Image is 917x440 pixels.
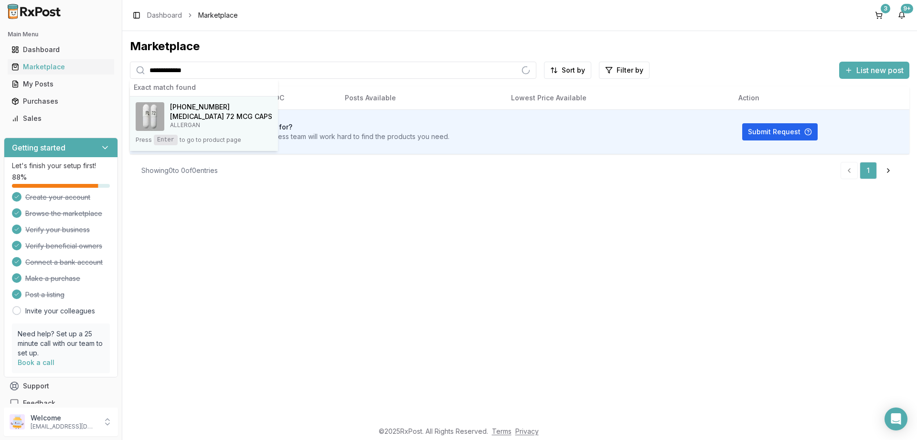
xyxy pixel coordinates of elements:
th: Lowest Price Available [503,86,731,109]
button: Sort by [544,62,591,79]
div: Marketplace [130,39,909,54]
nav: pagination [841,162,898,179]
span: [PHONE_NUMBER] [170,102,230,112]
div: Open Intercom Messenger [885,408,907,430]
th: NDC [262,86,337,109]
kbd: Enter [154,135,178,145]
div: Sales [11,114,110,123]
button: Dashboard [4,42,118,57]
a: Dashboard [147,11,182,20]
span: 88 % [12,172,27,182]
th: Posts Available [337,86,503,109]
span: Verify beneficial owners [25,241,102,251]
span: Marketplace [198,11,238,20]
a: My Posts [8,75,114,93]
a: Purchases [8,93,114,110]
button: My Posts [4,76,118,92]
div: Marketplace [11,62,110,72]
button: Filter by [599,62,650,79]
img: Linzess 72 MCG CAPS [136,102,164,131]
span: List new post [856,64,904,76]
a: Privacy [515,427,539,435]
p: Need help? Set up a 25 minute call with our team to set up. [18,329,104,358]
a: List new post [839,66,909,76]
a: Sales [8,110,114,127]
span: Make a purchase [25,274,80,283]
span: Filter by [617,65,643,75]
nav: breadcrumb [147,11,238,20]
div: My Posts [11,79,110,89]
span: Browse the marketplace [25,209,102,218]
span: Connect a bank account [25,258,103,267]
span: Feedback [23,398,55,408]
span: to go to product page [180,136,241,144]
span: Verify your business [25,225,90,235]
h3: Can't find what you're looking for? [176,122,449,132]
div: 9+ [901,4,913,13]
h3: Getting started [12,142,65,153]
span: Post a listing [25,290,64,300]
a: 1 [860,162,877,179]
a: Dashboard [8,41,114,58]
span: Press [136,136,152,144]
div: Showing 0 to 0 of 0 entries [141,166,218,175]
button: Submit Request [742,123,818,140]
div: Purchases [11,97,110,106]
p: [EMAIL_ADDRESS][DOMAIN_NAME] [31,423,97,430]
p: Let us know! Our pharmacy success team will work hard to find the products you need. [176,132,449,141]
div: 3 [881,4,890,13]
span: Sort by [562,65,585,75]
a: Marketplace [8,58,114,75]
a: Terms [492,427,512,435]
button: Feedback [4,395,118,412]
div: Dashboard [11,45,110,54]
h2: Main Menu [8,31,114,38]
img: RxPost Logo [4,4,65,19]
button: Purchases [4,94,118,109]
p: ALLERGAN [170,121,272,129]
button: Marketplace [4,59,118,75]
p: Welcome [31,413,97,423]
a: Book a call [18,358,54,366]
button: Linzess 72 MCG CAPS[PHONE_NUMBER][MEDICAL_DATA] 72 MCG CAPSALLERGANPressEnterto go to product page [130,97,278,151]
p: Let's finish your setup first! [12,161,110,171]
button: Support [4,377,118,395]
th: Action [731,86,909,109]
h4: [MEDICAL_DATA] 72 MCG CAPS [170,112,272,121]
button: 3 [871,8,886,23]
span: Create your account [25,193,90,202]
a: Go to next page [879,162,898,179]
img: User avatar [10,414,25,429]
button: Sales [4,111,118,126]
div: Exact match found [130,79,278,97]
a: Invite your colleagues [25,306,95,316]
button: List new post [839,62,909,79]
button: 9+ [894,8,909,23]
